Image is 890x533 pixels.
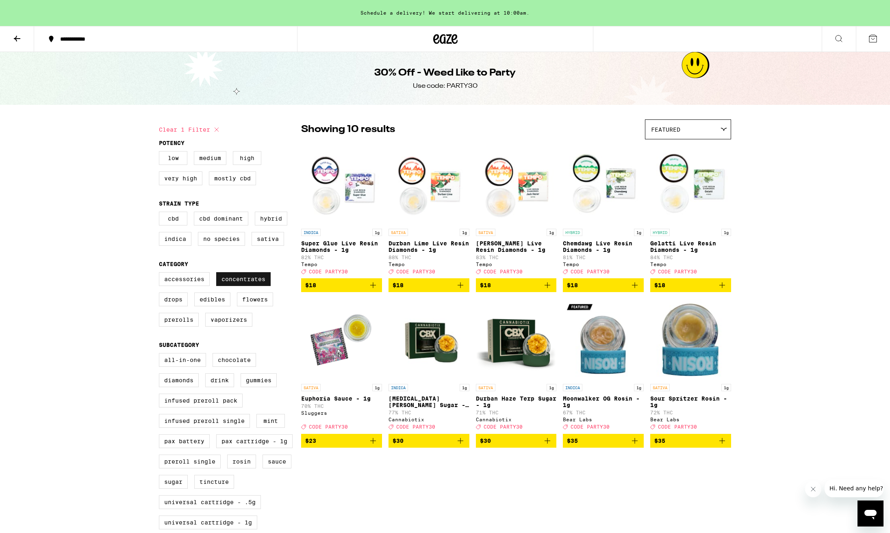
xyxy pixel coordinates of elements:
div: Tempo [389,262,469,267]
div: Use code: PARTY30 [413,82,478,91]
p: 88% THC [389,255,469,260]
label: Sativa [252,232,284,246]
legend: Strain Type [159,200,199,207]
img: Cannabiotix - Durban Haze Terp Sugar - 1g [476,299,557,380]
span: $30 [480,438,491,444]
label: Medium [194,151,226,165]
label: Vaporizers [205,313,252,327]
img: Tempo - Super Glue Live Resin Diamonds - 1g [301,143,382,225]
label: High [233,151,261,165]
p: Moonwalker OG Rosin - 1g [563,395,644,408]
label: Sauce [263,455,291,468]
label: Rosin [227,455,256,468]
span: CODE PARTY30 [309,269,348,274]
iframe: Button to launch messaging window [857,500,883,526]
div: Tempo [301,262,382,267]
div: Cannabiotix [476,417,557,422]
img: Tempo - Jack Herer Live Resin Diamonds - 1g [476,143,557,225]
label: PAX Battery [159,434,210,448]
span: CODE PARTY30 [484,425,523,430]
span: CODE PARTY30 [658,425,697,430]
img: Cannabiotix - Jet Lag OG Terp Sugar - 1g [389,299,469,380]
p: 1g [372,229,382,236]
span: $18 [567,282,578,288]
a: Open page for Gelatti Live Resin Diamonds - 1g from Tempo [650,143,731,278]
h1: 30% Off - Weed Like to Party [374,66,516,80]
span: CODE PARTY30 [571,425,610,430]
label: Concentrates [216,272,271,286]
iframe: Message from company [825,479,883,497]
label: Accessories [159,272,210,286]
p: 1g [721,229,731,236]
p: SATIVA [650,384,670,391]
p: 1g [634,229,644,236]
p: 77% THC [389,410,469,415]
span: $18 [393,282,404,288]
div: Tempo [563,262,644,267]
label: Universal Cartridge - .5g [159,495,261,509]
label: Drops [159,292,188,306]
p: 1g [372,384,382,391]
label: All-In-One [159,353,206,367]
label: No Species [198,232,245,246]
span: $18 [654,282,665,288]
img: Sluggers - Euphoria Sauce - 1g [301,299,382,380]
p: 71% THC [476,410,557,415]
p: 83% THC [476,255,557,260]
iframe: Close message [805,481,821,497]
p: 84% THC [650,255,731,260]
button: Add to bag [563,278,644,292]
img: Tempo - Durban Lime Live Resin Diamonds - 1g [389,143,469,225]
legend: Potency [159,140,185,146]
p: 81% THC [563,255,644,260]
label: Universal Cartridge - 1g [159,516,257,529]
button: Add to bag [563,434,644,448]
p: [PERSON_NAME] Live Resin Diamonds - 1g [476,240,557,253]
img: Bear Labs - Moonwalker OG Rosin - 1g [563,299,644,380]
a: Open page for Durban Lime Live Resin Diamonds - 1g from Tempo [389,143,469,278]
label: PAX Cartridge - 1g [216,434,293,448]
label: Drink [205,373,234,387]
label: CBD Dominant [194,212,248,225]
button: Add to bag [301,278,382,292]
p: INDICA [301,229,321,236]
a: Open page for Jet Lag OG Terp Sugar - 1g from Cannabiotix [389,299,469,433]
label: Preroll Single [159,455,221,468]
button: Add to bag [389,278,469,292]
label: Chocolate [213,353,256,367]
label: Infused Preroll Single [159,414,250,428]
label: Indica [159,232,191,246]
label: Sugar [159,475,188,489]
div: Tempo [476,262,557,267]
p: SATIVA [476,384,495,391]
a: Open page for Durban Haze Terp Sugar - 1g from Cannabiotix [476,299,557,433]
a: Open page for Chemdawg Live Resin Diamonds - 1g from Tempo [563,143,644,278]
span: $30 [393,438,404,444]
p: SATIVA [476,229,495,236]
span: CODE PARTY30 [571,269,610,274]
label: Tincture [194,475,234,489]
span: CODE PARTY30 [396,425,435,430]
div: Sluggers [301,410,382,416]
button: Add to bag [301,434,382,448]
p: Chemdawg Live Resin Diamonds - 1g [563,240,644,253]
div: Tempo [650,262,731,267]
button: Add to bag [650,278,731,292]
img: Bear Labs - Sour Spritzer Rosin - 1g [650,299,731,380]
legend: Category [159,261,188,267]
a: Open page for Jack Herer Live Resin Diamonds - 1g from Tempo [476,143,557,278]
label: Infused Preroll Pack [159,394,243,407]
span: CODE PARTY30 [484,269,523,274]
p: HYBRID [563,229,582,236]
p: Showing 10 results [301,123,395,136]
p: SATIVA [301,384,321,391]
button: Add to bag [476,278,557,292]
div: Bear Labs [563,417,644,422]
span: $23 [305,438,316,444]
p: Durban Haze Terp Sugar - 1g [476,395,557,408]
p: 1g [460,384,469,391]
p: 1g [547,229,556,236]
span: Featured [651,126,680,133]
p: HYBRID [650,229,670,236]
